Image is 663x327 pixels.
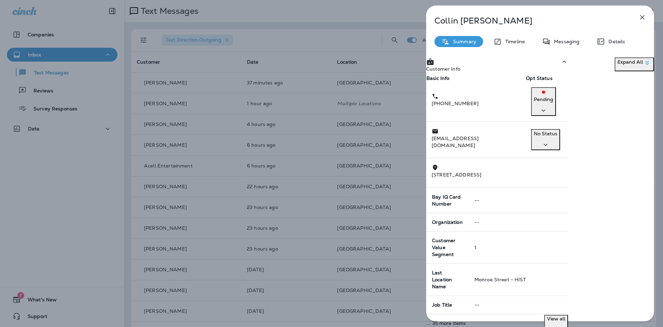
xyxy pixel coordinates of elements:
[432,100,520,107] p: [PHONE_NUMBER]
[547,316,565,321] p: View all
[526,75,552,81] span: Opt Status
[474,197,479,203] span: --
[432,237,455,257] span: Customer Value Segment
[474,302,479,308] span: --
[617,58,651,67] p: Expand All
[426,66,460,72] p: Customer Info
[474,219,479,225] span: --
[432,302,452,308] span: Job Title
[426,320,525,326] p: ... 35 more items
[531,87,556,116] button: Pending
[474,276,526,283] span: Monroe Street - HIST
[426,75,449,81] span: Basic Info
[550,39,579,44] p: Messaging
[432,270,452,290] span: Last Location Name
[450,39,476,44] p: Summary
[534,96,553,103] p: Pending
[432,172,481,178] span: [STREET_ADDRESS]
[432,219,463,225] span: Organization
[432,135,520,149] p: [EMAIL_ADDRESS][DOMAIN_NAME]
[474,244,477,251] span: 1
[502,39,525,44] p: Timeline
[534,130,557,137] p: No Status
[615,57,654,71] button: Expand All
[605,39,625,44] p: Details
[434,16,623,26] p: Collin [PERSON_NAME]
[432,194,461,207] span: Bay IQ Card Number
[531,129,560,150] button: No Status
